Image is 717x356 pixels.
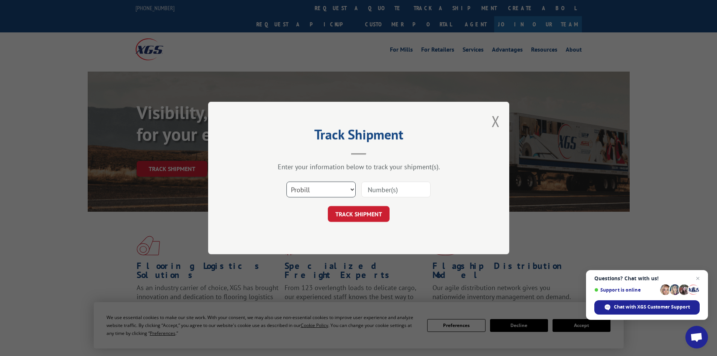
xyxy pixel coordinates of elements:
[246,129,472,144] h2: Track Shipment
[594,275,700,281] span: Questions? Chat with us!
[685,326,708,348] div: Open chat
[246,162,472,171] div: Enter your information below to track your shipment(s).
[328,206,390,222] button: TRACK SHIPMENT
[614,304,690,310] span: Chat with XGS Customer Support
[594,287,658,293] span: Support is online
[594,300,700,315] div: Chat with XGS Customer Support
[361,182,431,197] input: Number(s)
[693,274,702,283] span: Close chat
[492,111,500,131] button: Close modal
